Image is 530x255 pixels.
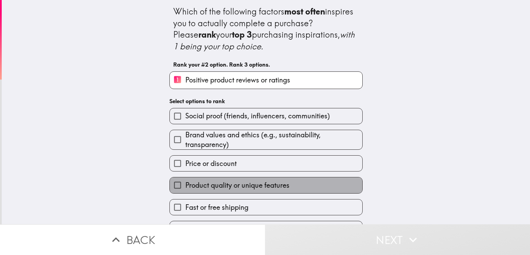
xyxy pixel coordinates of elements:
[170,108,362,124] button: Social proof (friends, influencers, communities)
[170,156,362,171] button: Price or discount
[170,130,362,149] button: Brand values and ethics (e.g., sustainability, transparency)
[198,29,216,40] b: rank
[185,130,362,149] span: Brand values and ethics (e.g., sustainability, transparency)
[170,221,362,237] button: Limited-time offers or scarcity (e.g., "only a few left")
[232,29,252,40] b: top 3
[185,159,237,168] span: Price or discount
[173,61,359,68] h6: Rank your #2 option. Rank 3 options.
[185,180,289,190] span: Product quality or unique features
[173,29,357,51] i: with 1 being your top choice.
[185,203,248,212] span: Fast or free shipping
[170,177,362,193] button: Product quality or unique features
[265,224,530,255] button: Next
[170,72,362,89] button: 1Positive product reviews or ratings
[185,75,290,85] span: Positive product reviews or ratings
[173,6,359,52] div: Which of the following factors inspires you to actually complete a purchase? Please your purchasi...
[284,6,325,17] b: most often
[185,111,330,121] span: Social proof (friends, influencers, communities)
[170,199,362,215] button: Fast or free shipping
[169,97,363,105] h6: Select options to rank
